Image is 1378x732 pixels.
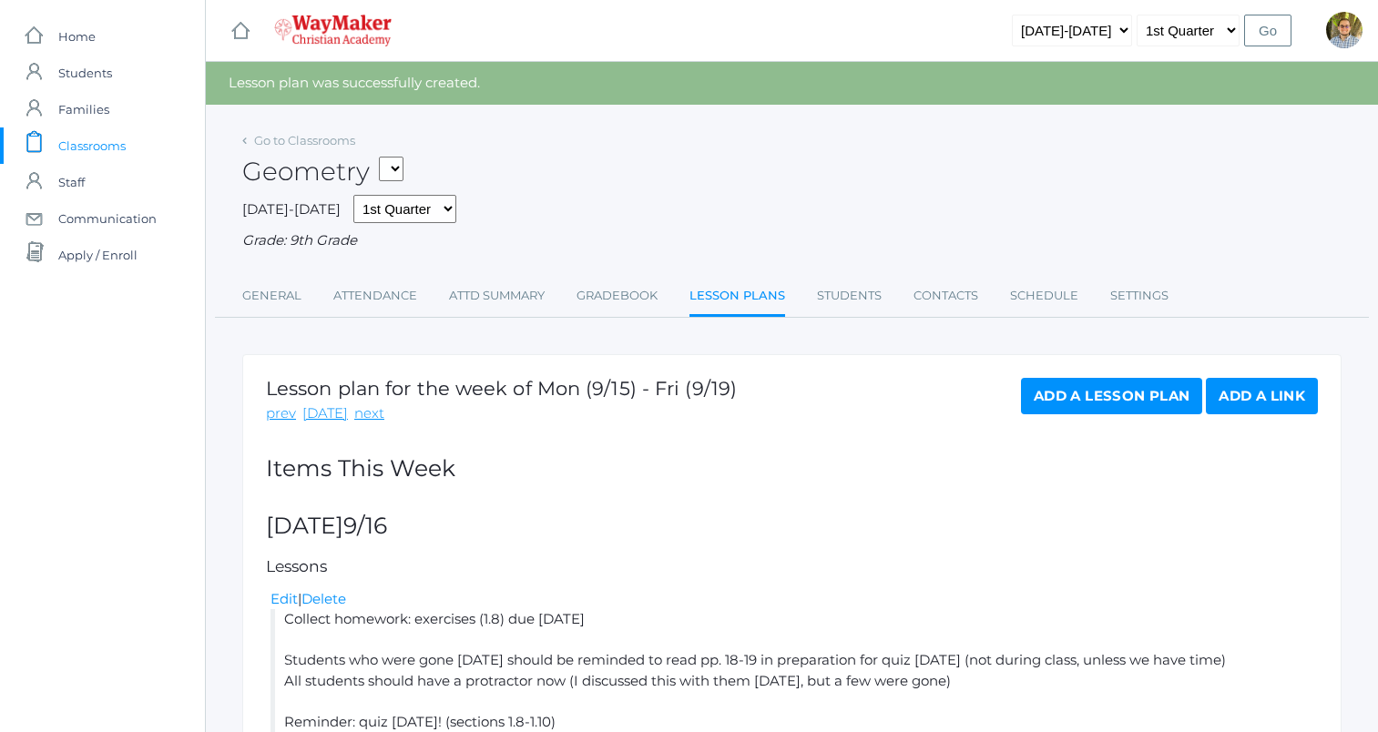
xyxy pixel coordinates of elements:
span: Classrooms [58,127,126,164]
span: Families [58,91,109,127]
span: 9/16 [343,512,387,539]
h1: Lesson plan for the week of Mon (9/15) - Fri (9/19) [266,378,737,399]
h2: Items This Week [266,456,1318,482]
a: [DATE] [302,403,348,424]
a: Gradebook [577,278,658,314]
a: Schedule [1010,278,1078,314]
a: prev [266,403,296,424]
a: Add a Link [1206,378,1318,414]
a: Contacts [914,278,978,314]
a: Lesson Plans [689,278,785,317]
span: Home [58,18,96,55]
a: Settings [1110,278,1169,314]
span: Staff [58,164,85,200]
a: Attendance [333,278,417,314]
a: Edit [270,590,298,607]
input: Go [1244,15,1291,46]
a: next [354,403,384,424]
h2: Geometry [242,158,403,186]
span: Apply / Enroll [58,237,138,273]
h2: [DATE] [266,513,1318,539]
a: General [242,278,301,314]
h5: Lessons [266,558,1318,575]
span: Communication [58,200,157,237]
a: Go to Classrooms [254,133,355,147]
span: Students [58,55,112,91]
a: Add a Lesson Plan [1021,378,1202,414]
a: Students [817,278,882,314]
div: Lesson plan was successfully created. [206,62,1378,105]
img: waymaker-logo-stack-white-1602f2b1af18da31a5905e9982d058868370996dac5278e84edea6dabf9a3315.png [274,15,392,46]
div: Kylen Braileanu [1326,12,1363,48]
div: Grade: 9th Grade [242,230,1342,251]
a: Delete [301,590,346,607]
a: Attd Summary [449,278,545,314]
div: | [270,589,1318,610]
span: [DATE]-[DATE] [242,200,341,218]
